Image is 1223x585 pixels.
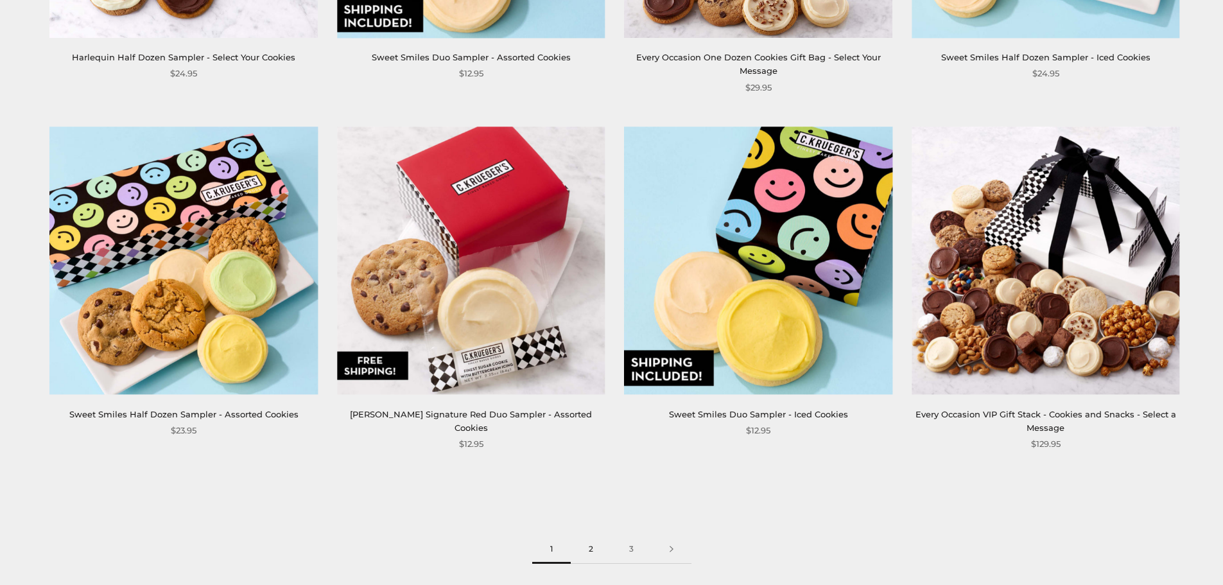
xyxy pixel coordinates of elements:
span: $12.95 [746,424,770,437]
iframe: Sign Up via Text for Offers [10,536,133,575]
span: 1 [532,535,571,564]
img: Every Occasion VIP Gift Stack - Cookies and Snacks - Select a Message [912,127,1179,394]
a: Sweet Smiles Half Dozen Sampler - Assorted Cookies [69,409,299,419]
a: Every Occasion VIP Gift Stack - Cookies and Snacks - Select a Message [915,409,1176,433]
img: Sweet Smiles Half Dozen Sampler - Assorted Cookies [50,127,318,394]
span: $24.95 [170,67,197,80]
span: $129.95 [1031,437,1061,451]
a: Harlequin Half Dozen Sampler - Select Your Cookies [72,52,295,62]
a: [PERSON_NAME] Signature Red Duo Sampler - Assorted Cookies [350,409,592,433]
img: Sweet Smiles Duo Sampler - Iced Cookies [625,127,892,394]
span: $23.95 [171,424,196,437]
img: C. Krueger's Signature Red Duo Sampler - Assorted Cookies [337,127,605,394]
span: $12.95 [459,437,483,451]
a: 3 [611,535,652,564]
a: Sweet Smiles Duo Sampler - Assorted Cookies [372,52,571,62]
span: $29.95 [745,81,772,94]
a: Next page [652,535,691,564]
a: Sweet Smiles Duo Sampler - Iced Cookies [669,409,848,419]
a: Every Occasion One Dozen Cookies Gift Bag - Select Your Message [636,52,881,76]
span: $24.95 [1032,67,1059,80]
a: Sweet Smiles Half Dozen Sampler - Iced Cookies [941,52,1150,62]
span: $12.95 [459,67,483,80]
a: 2 [571,535,611,564]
